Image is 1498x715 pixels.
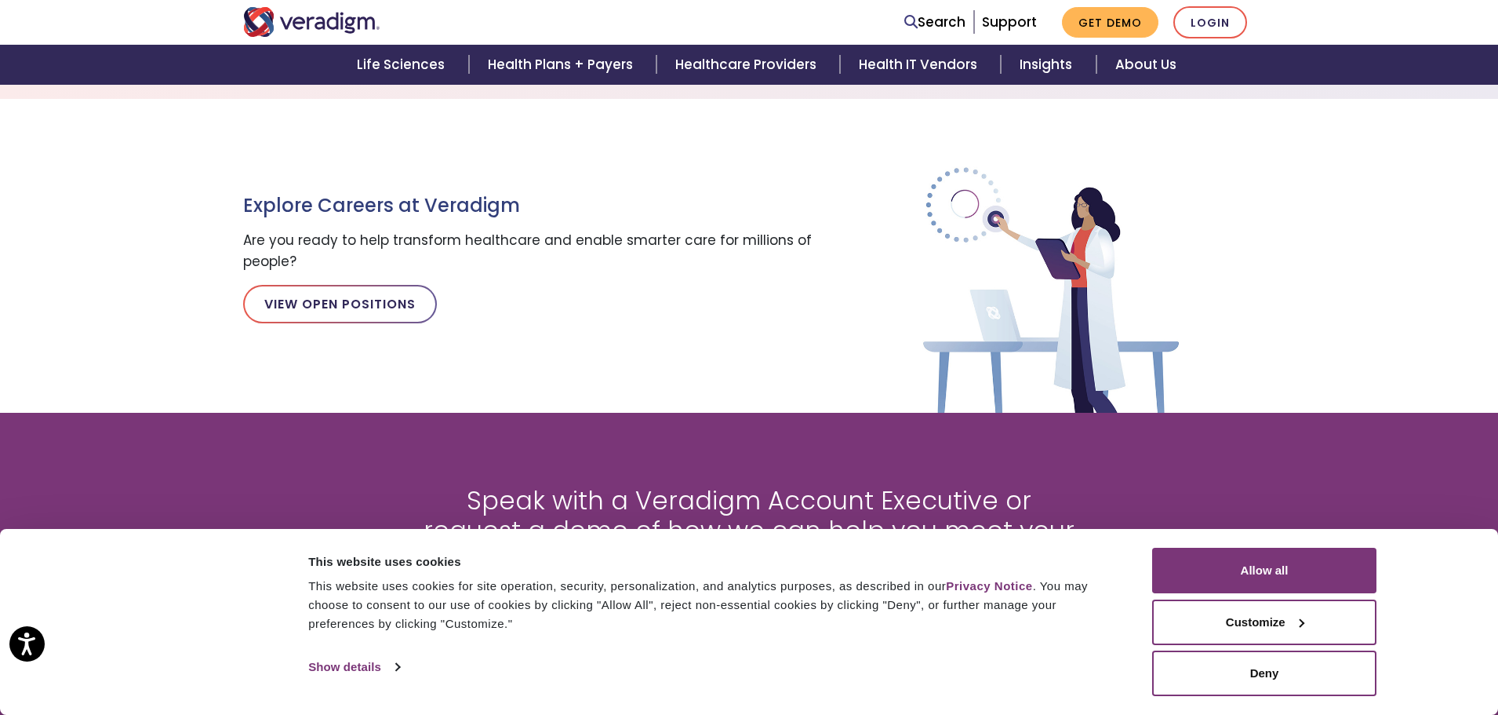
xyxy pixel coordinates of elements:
[656,45,840,85] a: Healthcare Providers
[946,579,1032,593] a: Privacy Notice
[308,553,1117,571] div: This website uses cookies
[904,12,965,33] a: Search
[1152,651,1376,696] button: Deny
[243,230,824,272] p: Are you ready to help transform healthcare and enable smarter care for millions of people?
[243,7,380,37] img: Veradigm logo
[1001,45,1096,85] a: Insights
[1062,7,1158,38] a: Get Demo
[416,486,1082,576] h2: Speak with a Veradigm Account Executive or request a demo of how we can help you meet your goals.
[1173,6,1247,38] a: Login
[308,655,399,679] a: Show details
[308,577,1117,633] div: This website uses cookies for site operation, security, personalization, and analytics purposes, ...
[1152,600,1376,645] button: Customize
[1197,602,1479,696] iframe: Drift Chat Widget
[243,195,824,217] h3: Explore Careers at Veradigm
[1152,548,1376,593] button: Allow all
[982,13,1037,31] a: Support
[243,285,437,323] a: View Open Positions
[1096,45,1195,85] a: About Us
[469,45,656,85] a: Health Plans + Payers
[338,45,468,85] a: Life Sciences
[840,45,1001,85] a: Health IT Vendors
